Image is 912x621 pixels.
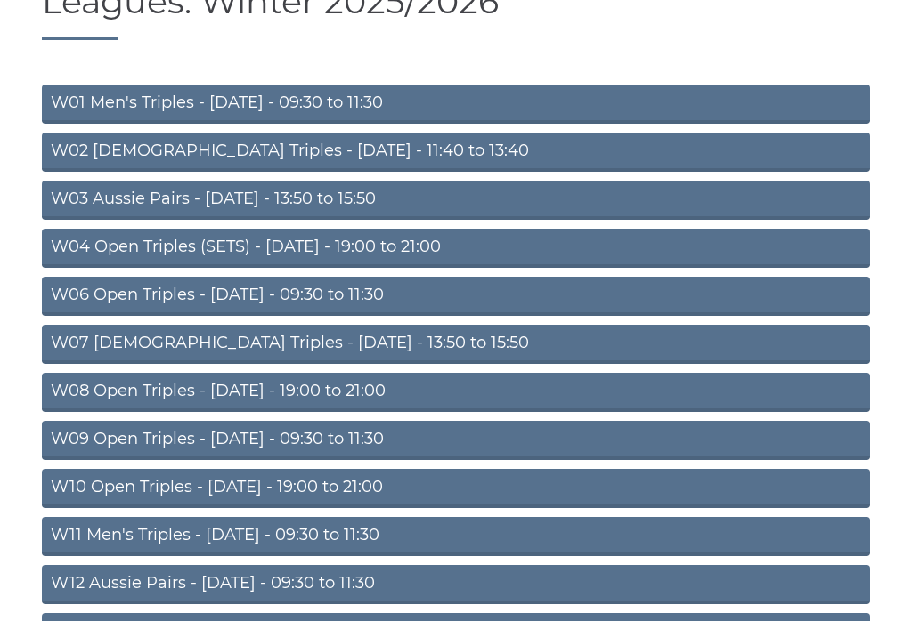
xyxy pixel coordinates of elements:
a: W12 Aussie Pairs - [DATE] - 09:30 to 11:30 [42,565,870,604]
a: W04 Open Triples (SETS) - [DATE] - 19:00 to 21:00 [42,229,870,268]
a: W01 Men's Triples - [DATE] - 09:30 to 11:30 [42,85,870,124]
a: W08 Open Triples - [DATE] - 19:00 to 21:00 [42,373,870,412]
a: W09 Open Triples - [DATE] - 09:30 to 11:30 [42,421,870,460]
a: W02 [DEMOGRAPHIC_DATA] Triples - [DATE] - 11:40 to 13:40 [42,133,870,172]
a: W06 Open Triples - [DATE] - 09:30 to 11:30 [42,277,870,316]
a: W03 Aussie Pairs - [DATE] - 13:50 to 15:50 [42,181,870,220]
a: W10 Open Triples - [DATE] - 19:00 to 21:00 [42,469,870,508]
a: W11 Men's Triples - [DATE] - 09:30 to 11:30 [42,517,870,556]
a: W07 [DEMOGRAPHIC_DATA] Triples - [DATE] - 13:50 to 15:50 [42,325,870,364]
